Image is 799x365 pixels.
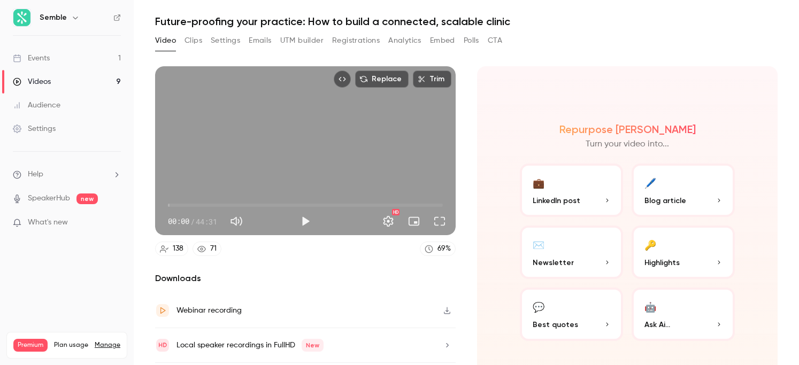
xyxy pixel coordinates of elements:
[210,243,217,254] div: 71
[413,71,451,88] button: Trim
[378,211,399,232] button: Settings
[559,123,696,136] h2: Repurpose [PERSON_NAME]
[168,216,189,227] span: 00:00
[437,243,451,254] div: 69 %
[176,339,324,352] div: Local speaker recordings in FullHD
[280,32,324,49] button: UTM builder
[295,211,316,232] button: Play
[388,32,421,49] button: Analytics
[644,298,656,315] div: 🤖
[334,71,351,88] button: Embed video
[632,164,735,217] button: 🖊️Blog article
[185,32,202,49] button: Clips
[644,174,656,191] div: 🖊️
[193,242,221,256] a: 71
[520,288,623,341] button: 💬Best quotes
[249,32,271,49] button: Emails
[302,339,324,352] span: New
[533,319,578,330] span: Best quotes
[488,32,502,49] button: CTA
[403,211,425,232] button: Turn on miniplayer
[632,288,735,341] button: 🤖Ask Ai...
[155,272,456,285] h2: Downloads
[533,257,574,268] span: Newsletter
[168,216,217,227] div: 00:00
[533,195,580,206] span: LinkedIn post
[632,226,735,279] button: 🔑Highlights
[13,53,50,64] div: Events
[40,12,67,23] h6: Semble
[155,242,188,256] a: 138
[155,15,778,28] h1: Future-proofing your practice: How to build a connected, scalable clinic
[13,123,56,134] div: Settings
[520,164,623,217] button: 💼LinkedIn post
[533,298,544,315] div: 💬
[464,32,479,49] button: Polls
[108,218,121,228] iframe: Noticeable Trigger
[644,195,686,206] span: Blog article
[13,100,60,111] div: Audience
[533,174,544,191] div: 💼
[429,211,450,232] button: Full screen
[13,339,48,352] span: Premium
[520,226,623,279] button: ✉️Newsletter
[196,216,217,227] span: 44:31
[211,32,240,49] button: Settings
[13,9,30,26] img: Semble
[533,236,544,253] div: ✉️
[392,209,399,215] div: HD
[226,211,247,232] button: Mute
[173,243,183,254] div: 138
[332,32,380,49] button: Registrations
[644,236,656,253] div: 🔑
[13,169,121,180] li: help-dropdown-opener
[420,242,456,256] a: 69%
[28,193,70,204] a: SpeakerHub
[28,169,43,180] span: Help
[76,193,98,204] span: new
[54,341,88,350] span: Plan usage
[28,217,68,228] span: What's new
[644,257,680,268] span: Highlights
[13,76,51,87] div: Videos
[176,304,242,317] div: Webinar recording
[95,341,120,350] a: Manage
[355,71,409,88] button: Replace
[586,138,669,151] p: Turn your video into...
[430,32,455,49] button: Embed
[190,216,195,227] span: /
[155,32,176,49] button: Video
[644,319,670,330] span: Ask Ai...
